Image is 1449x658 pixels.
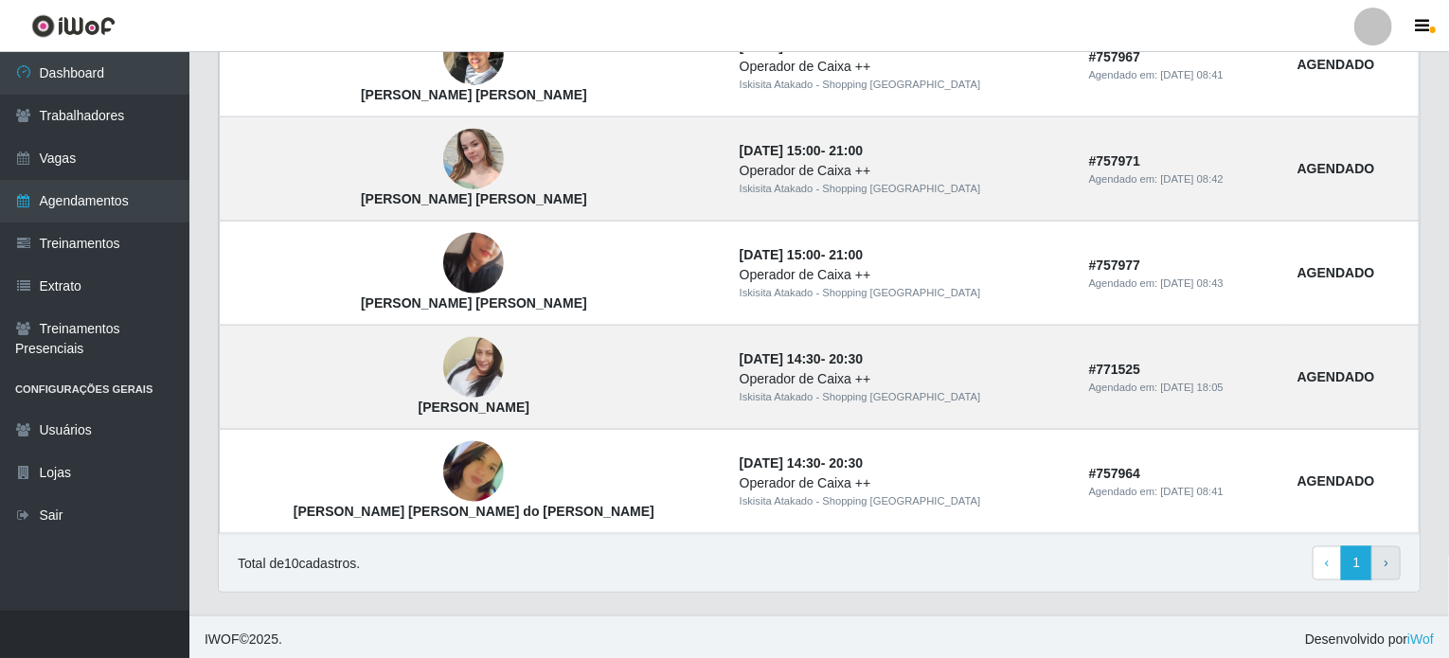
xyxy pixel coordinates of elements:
[31,14,116,38] img: CoreUI Logo
[1089,362,1141,377] strong: # 771525
[1407,631,1434,647] a: iWof
[740,181,1066,197] div: Iskisita Atakado - Shopping [GEOGRAPHIC_DATA]
[740,351,821,366] time: [DATE] 14:30
[740,473,1066,493] div: Operador de Caixa ++
[829,455,863,471] time: 20:30
[1089,484,1275,500] div: Agendado em:
[1089,276,1275,292] div: Agendado em:
[740,285,1066,301] div: Iskisita Atakado - Shopping [GEOGRAPHIC_DATA]
[1089,171,1275,187] div: Agendado em:
[740,455,821,471] time: [DATE] 14:30
[1297,473,1375,489] strong: AGENDADO
[740,143,821,158] time: [DATE] 15:00
[740,265,1066,285] div: Operador de Caixa ++
[1089,49,1141,64] strong: # 757967
[740,369,1066,389] div: Operador de Caixa ++
[829,247,863,262] time: 21:00
[361,295,587,311] strong: [PERSON_NAME] [PERSON_NAME]
[443,418,504,526] img: Joana Maria do Nascimento Catarino
[1089,67,1275,83] div: Agendado em:
[443,15,504,96] img: José Mateus da Silva
[419,400,529,415] strong: [PERSON_NAME]
[1161,173,1224,185] time: [DATE] 08:42
[829,351,863,366] time: 20:30
[205,631,240,647] span: IWOF
[205,630,282,649] span: © 2025 .
[1161,486,1224,497] time: [DATE] 08:41
[740,247,863,262] strong: -
[238,554,360,574] p: Total de 10 cadastros.
[1371,546,1401,580] a: Next
[740,77,1066,93] div: Iskisita Atakado - Shopping [GEOGRAPHIC_DATA]
[1089,380,1275,396] div: Agendado em:
[1297,161,1375,176] strong: AGENDADO
[443,314,504,422] img: Ligiane Samara da Silva
[361,87,587,102] strong: [PERSON_NAME] [PERSON_NAME]
[443,119,504,200] img: Esther Karynne Silva De Lima
[740,351,863,366] strong: -
[1297,265,1375,280] strong: AGENDADO
[740,161,1066,181] div: Operador de Caixa ++
[740,389,1066,405] div: Iskisita Atakado - Shopping [GEOGRAPHIC_DATA]
[829,143,863,158] time: 21:00
[740,143,863,158] strong: -
[294,504,654,519] strong: [PERSON_NAME] [PERSON_NAME] do [PERSON_NAME]
[1161,277,1224,289] time: [DATE] 08:43
[1384,555,1388,570] span: ›
[1325,555,1330,570] span: ‹
[443,210,504,318] img: Maria Letícia Soares da Silva
[1089,153,1141,169] strong: # 757971
[1313,546,1342,580] a: Previous
[1089,258,1141,273] strong: # 757977
[1089,466,1141,481] strong: # 757964
[1313,546,1401,580] nav: pagination
[1297,369,1375,384] strong: AGENDADO
[1297,57,1375,72] strong: AGENDADO
[1305,630,1434,649] span: Desenvolvido por
[1161,69,1224,80] time: [DATE] 08:41
[740,493,1066,509] div: Iskisita Atakado - Shopping [GEOGRAPHIC_DATA]
[740,247,821,262] time: [DATE] 15:00
[1341,546,1373,580] a: 1
[1161,382,1224,393] time: [DATE] 18:05
[361,191,587,206] strong: [PERSON_NAME] [PERSON_NAME]
[740,455,863,471] strong: -
[740,57,1066,77] div: Operador de Caixa ++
